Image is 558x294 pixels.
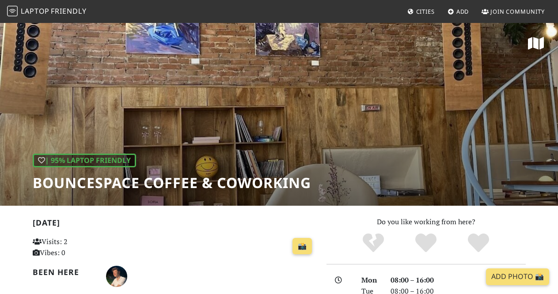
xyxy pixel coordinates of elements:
[33,154,136,168] div: | 95% Laptop Friendly
[385,275,531,286] div: 08:00 – 16:00
[33,268,95,277] h2: Been here
[356,275,385,286] div: Mon
[33,236,120,259] p: Visits: 2 Vibes: 0
[416,8,435,15] span: Cities
[456,8,469,15] span: Add
[478,4,548,19] a: Join Community
[326,216,526,228] p: Do you like working from here?
[486,268,549,285] a: Add Photo 📸
[347,232,400,254] div: No
[400,232,452,254] div: Yes
[7,6,18,16] img: LaptopFriendly
[490,8,545,15] span: Join Community
[106,271,127,280] span: Talha Şahin
[404,4,438,19] a: Cities
[21,6,49,16] span: Laptop
[452,232,505,254] div: Definitely!
[7,4,87,19] a: LaptopFriendly LaptopFriendly
[51,6,86,16] span: Friendly
[33,218,316,231] h2: [DATE]
[444,4,473,19] a: Add
[33,174,311,191] h1: BounceSpace Coffee & Coworking
[106,266,127,287] img: 6827-talha.jpg
[292,238,312,255] a: 📸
